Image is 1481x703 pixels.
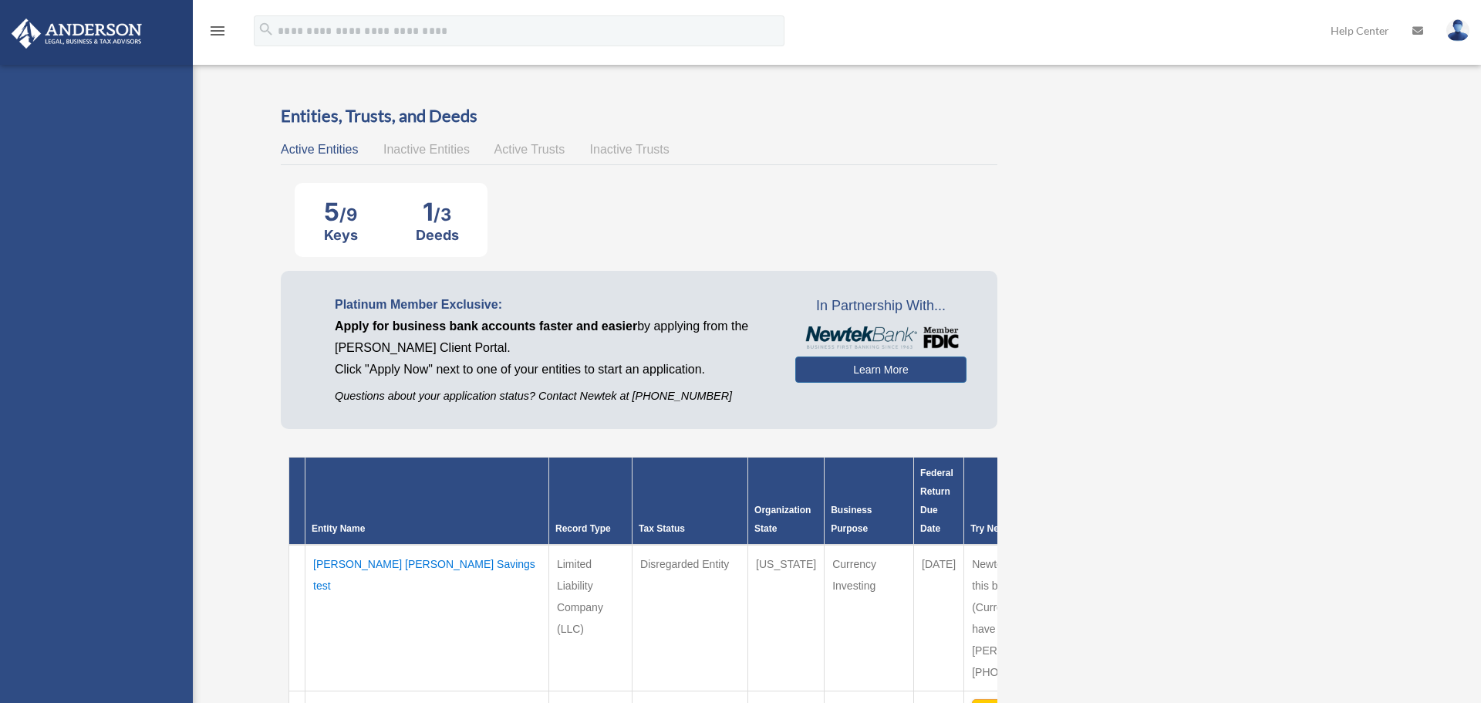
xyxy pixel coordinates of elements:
td: Newtek Bank does not support this business purpose (Currency Investing). If you have questions pl... [964,545,1131,691]
span: In Partnership With... [795,294,966,319]
img: Anderson Advisors Platinum Portal [7,19,147,49]
a: menu [208,27,227,40]
th: Organization State [748,458,825,546]
div: 5 [324,197,358,227]
th: Federal Return Due Date [914,458,964,546]
h3: Entities, Trusts, and Deeds [281,104,997,128]
div: 1 [416,197,459,227]
p: by applying from the [PERSON_NAME] Client Portal. [335,316,772,359]
div: Keys [324,227,358,243]
div: Deeds [416,227,459,243]
span: Active Entities [281,143,358,156]
img: User Pic [1446,19,1469,42]
td: Limited Liability Company (LLC) [548,545,632,691]
p: Click "Apply Now" next to one of your entities to start an application. [335,359,772,380]
span: Inactive Trusts [590,143,670,156]
td: [DATE] [914,545,964,691]
th: Business Purpose [825,458,914,546]
a: Learn More [795,357,966,383]
span: Active Trusts [494,143,565,156]
td: Disregarded Entity [633,545,748,691]
th: Record Type [548,458,632,546]
i: search [258,21,275,38]
i: menu [208,22,227,40]
img: NewtekBankLogoSM.png [803,326,958,350]
td: Currency Investing [825,545,914,691]
span: Inactive Entities [383,143,470,156]
div: Try Newtek Bank [970,519,1124,538]
span: /9 [339,204,357,225]
th: Entity Name [305,458,549,546]
p: Platinum Member Exclusive: [335,294,772,316]
span: /3 [434,204,451,225]
td: [US_STATE] [748,545,825,691]
td: [PERSON_NAME] [PERSON_NAME] Savings test [305,545,549,691]
p: Questions about your application status? Contact Newtek at [PHONE_NUMBER] [335,387,772,406]
th: Tax Status [633,458,748,546]
span: Apply for business bank accounts faster and easier [335,319,637,333]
